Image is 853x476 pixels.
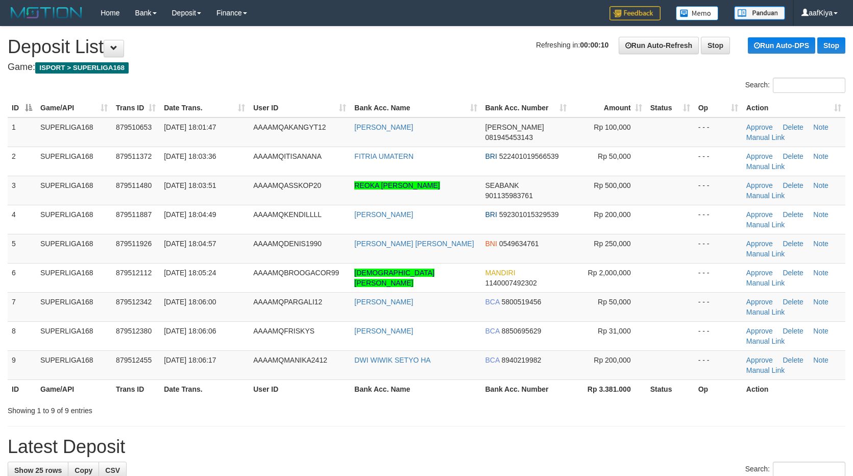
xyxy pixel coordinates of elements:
[485,269,516,277] span: MANDIRI
[813,123,828,131] a: Note
[694,176,742,205] td: - - -
[116,269,152,277] span: 879512112
[646,379,694,398] th: Status
[14,466,62,474] span: Show 25 rows
[8,437,845,457] h1: Latest Deposit
[8,234,36,263] td: 5
[116,181,152,189] span: 879511480
[813,327,828,335] a: Note
[746,162,785,171] a: Manual Link
[783,123,803,131] a: Delete
[354,152,413,160] a: FITRIA UMATERN
[8,321,36,350] td: 8
[499,152,559,160] span: Copy 522401019566539 to clipboard
[253,181,321,189] span: AAAAMQASSKOP20
[610,6,661,20] img: Feedback.jpg
[734,6,785,20] img: panduan.png
[676,6,719,20] img: Button%20Memo.svg
[701,37,730,54] a: Stop
[116,327,152,335] span: 879512380
[746,123,773,131] a: Approve
[8,147,36,176] td: 2
[164,327,216,335] span: [DATE] 18:06:06
[160,379,249,398] th: Date Trans.
[164,152,216,160] span: [DATE] 18:03:36
[485,192,533,200] span: Copy 901135983761 to clipboard
[598,298,631,306] span: Rp 50,000
[8,176,36,205] td: 3
[746,221,785,229] a: Manual Link
[619,37,699,54] a: Run Auto-Refresh
[36,263,112,292] td: SUPERLIGA168
[350,99,481,117] th: Bank Acc. Name: activate to sort column ascending
[499,210,559,219] span: Copy 592301015329539 to clipboard
[485,298,500,306] span: BCA
[742,99,845,117] th: Action: activate to sort column ascending
[354,181,440,189] a: REOKA [PERSON_NAME]
[249,379,350,398] th: User ID
[813,152,828,160] a: Note
[598,327,631,335] span: Rp 31,000
[164,269,216,277] span: [DATE] 18:05:24
[116,123,152,131] span: 879510653
[571,99,646,117] th: Amount: activate to sort column ascending
[783,152,803,160] a: Delete
[8,263,36,292] td: 6
[8,401,348,416] div: Showing 1 to 9 of 9 entries
[746,327,773,335] a: Approve
[748,37,815,54] a: Run Auto-DPS
[36,234,112,263] td: SUPERLIGA168
[746,356,773,364] a: Approve
[116,152,152,160] span: 879511372
[694,117,742,147] td: - - -
[36,321,112,350] td: SUPERLIGA168
[783,210,803,219] a: Delete
[36,176,112,205] td: SUPERLIGA168
[746,152,773,160] a: Approve
[354,298,413,306] a: [PERSON_NAME]
[746,298,773,306] a: Approve
[36,379,112,398] th: Game/API
[594,123,630,131] span: Rp 100,000
[354,356,430,364] a: DWI WIWIK SETYO HA
[746,279,785,287] a: Manual Link
[485,210,497,219] span: BRI
[8,292,36,321] td: 7
[813,240,828,248] a: Note
[580,41,608,49] strong: 00:00:10
[8,379,36,398] th: ID
[112,99,160,117] th: Trans ID: activate to sort column ascending
[694,263,742,292] td: - - -
[354,123,413,131] a: [PERSON_NAME]
[813,181,828,189] a: Note
[746,210,773,219] a: Approve
[485,240,497,248] span: BNI
[354,269,434,287] a: [DEMOGRAPHIC_DATA][PERSON_NAME]
[694,99,742,117] th: Op: activate to sort column ascending
[8,62,845,73] h4: Game:
[8,99,36,117] th: ID: activate to sort column descending
[783,269,803,277] a: Delete
[501,327,541,335] span: Copy 8850695629 to clipboard
[112,379,160,398] th: Trans ID
[746,192,785,200] a: Manual Link
[746,308,785,316] a: Manual Link
[501,356,541,364] span: Copy 8940219982 to clipboard
[253,298,322,306] span: AAAAMQPARGALI12
[164,298,216,306] span: [DATE] 18:06:00
[694,379,742,398] th: Op
[164,123,216,131] span: [DATE] 18:01:47
[813,210,828,219] a: Note
[485,133,533,141] span: Copy 081945453143 to clipboard
[36,147,112,176] td: SUPERLIGA168
[116,298,152,306] span: 879512342
[594,181,630,189] span: Rp 500,000
[36,117,112,147] td: SUPERLIGA168
[783,181,803,189] a: Delete
[646,99,694,117] th: Status: activate to sort column ascending
[36,292,112,321] td: SUPERLIGA168
[36,99,112,117] th: Game/API: activate to sort column ascending
[164,356,216,364] span: [DATE] 18:06:17
[116,356,152,364] span: 879512455
[499,240,539,248] span: Copy 0549634761 to clipboard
